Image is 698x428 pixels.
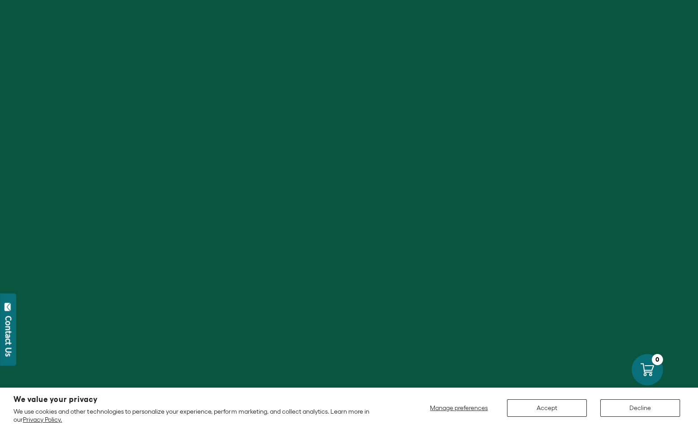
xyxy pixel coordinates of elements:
[13,396,391,403] h2: We value your privacy
[425,399,494,417] button: Manage preferences
[4,316,13,357] div: Contact Us
[507,399,587,417] button: Accept
[13,407,391,424] p: We use cookies and other technologies to personalize your experience, perform marketing, and coll...
[430,404,488,411] span: Manage preferences
[652,354,663,365] div: 0
[600,399,680,417] button: Decline
[23,416,62,423] a: Privacy Policy.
